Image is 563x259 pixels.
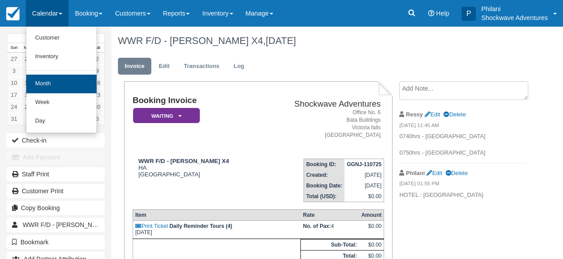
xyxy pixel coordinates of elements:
[406,111,423,118] strong: Ressy
[436,10,450,17] span: Help
[344,191,384,202] td: $0.00
[7,53,21,65] a: 27
[118,58,151,75] a: Invoice
[90,53,104,65] a: 2
[21,53,35,65] a: 28
[90,89,104,101] a: 23
[133,158,260,178] div: HA [GEOGRAPHIC_DATA]
[138,158,229,164] strong: WWR F/D - [PERSON_NAME] X4
[133,96,260,105] h1: Booking Invoice
[359,210,384,221] th: Amount
[21,43,35,53] th: Mon
[266,35,296,46] span: [DATE]
[361,223,381,236] div: $0.00
[90,65,104,77] a: 9
[304,191,344,202] th: Total (USD):
[264,100,381,109] h2: Shockwave Adventures
[462,7,476,21] div: P
[7,43,21,53] th: Sun
[399,122,527,131] em: [DATE] 11:45 AM
[26,93,97,112] a: Week
[399,180,527,190] em: [DATE] 01:55 PM
[406,170,425,176] strong: Philani
[7,77,21,89] a: 10
[7,201,105,215] button: Copy Booking
[90,43,104,53] th: Sat
[227,58,251,75] a: Log
[26,48,97,66] a: Inventory
[426,170,442,176] a: Edit
[7,150,105,164] button: Add Payment
[481,13,548,22] p: Shockwave Adventures
[133,108,197,124] a: Waiting
[7,89,21,101] a: 17
[7,65,21,77] a: 3
[118,36,527,46] h1: WWR F/D - [PERSON_NAME] X4,
[425,111,440,118] a: Edit
[443,111,466,118] a: Delete
[7,235,105,249] button: Bookmark
[21,113,35,125] a: 1
[90,113,104,125] a: 6
[428,10,434,16] i: Help
[347,161,381,167] strong: GGNJ-110725
[359,239,384,251] td: $0.00
[26,27,97,133] ul: Calendar
[7,167,105,181] a: Staff Print
[133,210,300,221] th: Item
[481,4,548,13] p: Philani
[26,112,97,131] a: Day
[7,184,105,198] a: Customer Print
[446,170,468,176] a: Delete
[304,159,344,170] th: Booking ID:
[26,75,97,93] a: Month
[170,223,232,229] strong: Daily Reminder Tours (4)
[304,180,344,191] th: Booking Date:
[90,77,104,89] a: 16
[7,101,21,113] a: 24
[90,101,104,113] a: 30
[301,221,359,239] td: 4
[21,77,35,89] a: 11
[21,101,35,113] a: 25
[21,65,35,77] a: 4
[304,170,344,180] th: Created:
[344,180,384,191] td: [DATE]
[23,221,117,228] span: WWR F/D - [PERSON_NAME] X4
[21,89,35,101] a: 18
[177,58,226,75] a: Transactions
[6,7,20,20] img: checkfront-main-nav-mini-logo.png
[301,210,359,221] th: Rate
[135,223,168,229] a: Print Ticket
[7,113,21,125] a: 31
[301,239,359,251] th: Sub-Total:
[399,191,527,199] p: HOTEL : [GEOGRAPHIC_DATA]
[152,58,176,75] a: Edit
[344,170,384,180] td: [DATE]
[303,223,331,229] strong: No. of Pax
[7,133,105,147] button: Check-in
[264,109,381,139] address: Office No. 6 Bata Buildings Victoria falls [GEOGRAPHIC_DATA]
[399,132,527,157] p: 0740hrs - [GEOGRAPHIC_DATA] 0750hrs - [GEOGRAPHIC_DATA]
[133,221,300,239] td: [DATE]
[7,218,105,232] a: WWR F/D - [PERSON_NAME] X4
[133,108,200,124] em: Waiting
[26,29,97,48] a: Customer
